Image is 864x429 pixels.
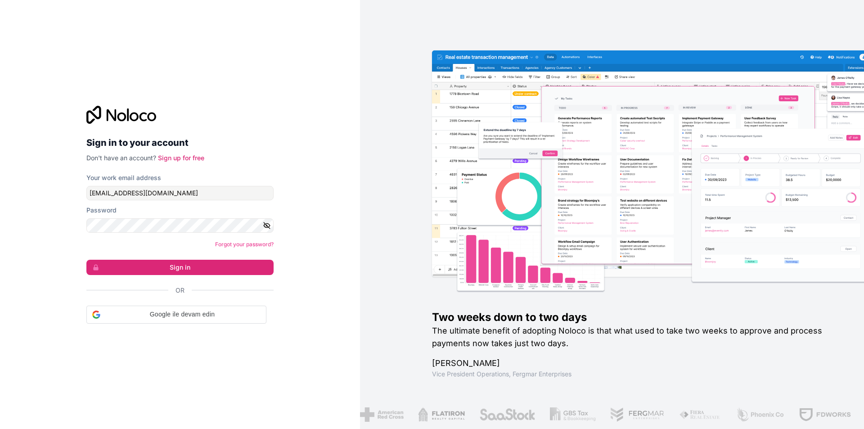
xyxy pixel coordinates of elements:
img: /assets/fergmar-CudnrXN5.png [610,407,665,422]
div: Google ile devam edin [86,306,266,324]
h1: [PERSON_NAME] [432,357,835,370]
span: Don't have an account? [86,154,156,162]
button: Sign in [86,260,274,275]
h2: Sign in to your account [86,135,274,151]
span: Or [175,286,184,295]
img: /assets/fdworks-Bi04fVtw.png [798,407,851,422]
input: Email address [86,186,274,200]
a: Sign up for free [158,154,204,162]
input: Password [86,218,274,233]
h2: The ultimate benefit of adopting Noloco is that what used to take two weeks to approve and proces... [432,325,835,350]
img: /assets/phoenix-BREaitsQ.png [736,407,784,422]
label: Your work email address [86,173,161,182]
img: /assets/fiera-fwj2N5v4.png [679,407,721,422]
h1: Two weeks down to two days [432,310,835,325]
img: /assets/flatiron-C8eUkumj.png [418,407,465,422]
a: Forgot your password? [215,241,274,248]
img: /assets/saastock-C6Zbiodz.png [479,407,535,422]
h1: Vice President Operations , Fergmar Enterprises [432,370,835,379]
img: /assets/gbstax-C-GtDUiK.png [550,407,596,422]
img: /assets/american-red-cross-BAupjrZR.png [360,407,404,422]
label: Password [86,206,117,215]
span: Google ile devam edin [104,310,261,319]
